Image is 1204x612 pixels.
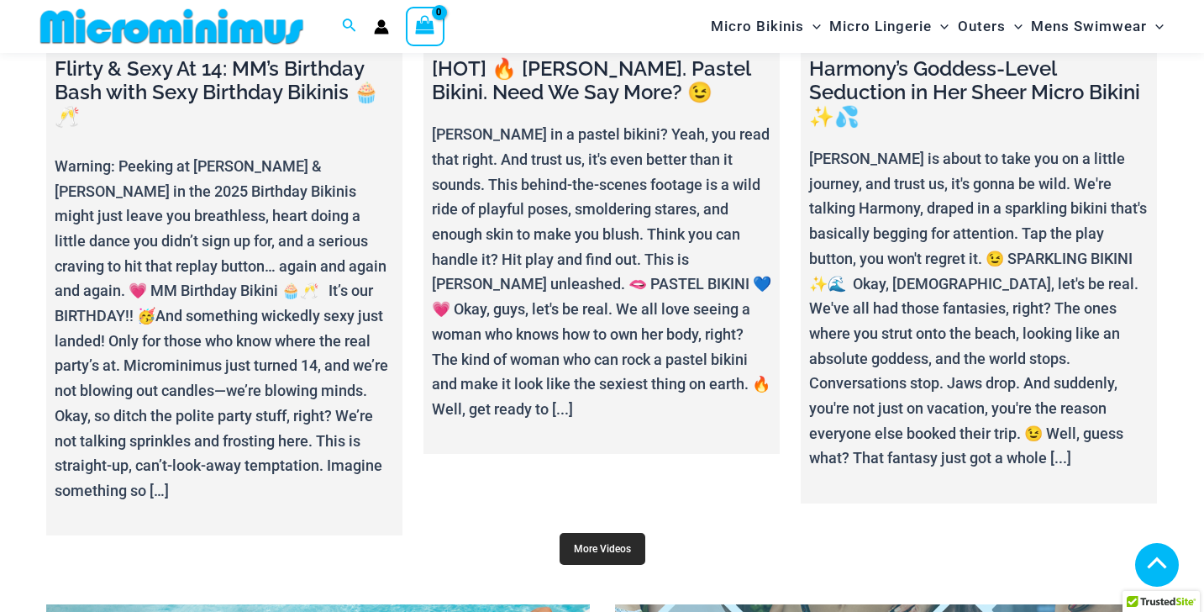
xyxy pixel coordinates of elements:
a: More Videos [560,533,645,565]
span: Menu Toggle [804,5,821,48]
a: Micro BikinisMenu ToggleMenu Toggle [707,5,825,48]
h4: Harmony’s Goddess-Level Seduction in Her Sheer Micro Bikini ✨💦 [809,57,1149,129]
p: Warning: Peeking at [PERSON_NAME] & [PERSON_NAME] in the 2025 Birthday Bikinis might just leave y... [55,154,394,504]
h4: [HOT] 🔥 [PERSON_NAME]. Pastel Bikini. Need We Say More? 😉 [432,57,771,106]
span: Outers [958,5,1006,48]
span: Micro Lingerie [829,5,932,48]
a: OutersMenu ToggleMenu Toggle [954,5,1027,48]
span: Menu Toggle [932,5,949,48]
span: Menu Toggle [1147,5,1164,48]
a: Account icon link [374,19,389,34]
h4: Flirty & Sexy At 14: MM’s Birthday Bash with Sexy Birthday Bikinis 🧁🥂 [55,57,394,129]
a: Search icon link [342,16,357,37]
nav: Site Navigation [704,3,1170,50]
a: Micro LingerieMenu ToggleMenu Toggle [825,5,953,48]
span: Micro Bikinis [711,5,804,48]
span: Menu Toggle [1006,5,1023,48]
p: [PERSON_NAME] in a pastel bikini? Yeah, you read that right. And trust us, it's even better than ... [432,122,771,421]
a: View Shopping Cart, empty [406,7,444,45]
a: Mens SwimwearMenu ToggleMenu Toggle [1027,5,1168,48]
span: Mens Swimwear [1031,5,1147,48]
p: [PERSON_NAME] is about to take you on a little journey, and trust us, it's gonna be wild. We're t... [809,146,1149,471]
img: MM SHOP LOGO FLAT [34,8,310,45]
